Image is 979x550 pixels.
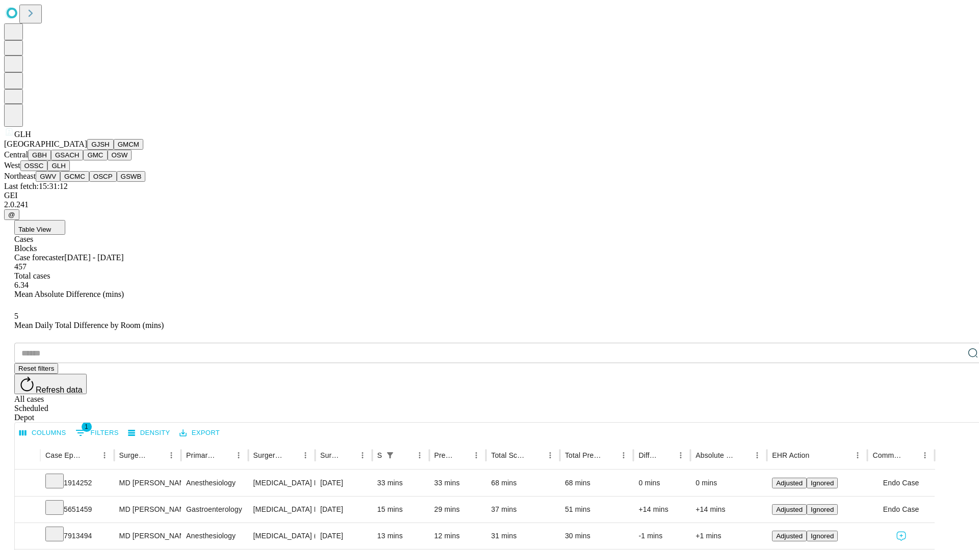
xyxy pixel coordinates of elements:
button: Menu [413,448,427,462]
div: Gastroenterology [186,497,243,522]
span: 6.34 [14,281,29,289]
span: Endo Case [883,497,919,522]
div: 5651459 [45,497,109,522]
div: Surgery Name [253,451,283,459]
div: Comments [872,451,902,459]
span: Table View [18,226,51,233]
button: Sort [341,448,355,462]
button: Show filters [73,425,121,441]
div: 51 mins [565,497,629,522]
button: Expand [20,528,35,545]
button: @ [4,209,19,220]
button: GSACH [51,150,83,160]
div: 68 mins [491,470,555,496]
div: 29 mins [434,497,481,522]
div: Surgery Date [320,451,340,459]
button: Sort [284,448,298,462]
div: MD [PERSON_NAME] [119,523,176,549]
div: [MEDICAL_DATA] (EGD), FLEXIBLE, TRANSORAL, DIAGNOSTIC [253,523,310,549]
div: 12 mins [434,523,481,549]
div: Primary Service [186,451,216,459]
div: 2.0.241 [4,200,975,209]
button: Menu [543,448,557,462]
span: Total cases [14,271,50,280]
span: Central [4,150,28,159]
button: Menu [469,448,483,462]
button: GJSH [87,139,114,150]
div: Predicted In Room Duration [434,451,454,459]
button: GBH [28,150,51,160]
div: GEI [4,191,975,200]
div: 33 mins [377,470,424,496]
div: Anesthesiology [186,470,243,496]
button: Export [177,425,222,441]
div: 68 mins [565,470,629,496]
span: Reset filters [18,365,54,372]
span: Ignored [811,532,834,540]
div: +14 mins [695,497,762,522]
span: Adjusted [776,479,803,487]
div: Anesthesiology [186,523,243,549]
span: West [4,161,20,170]
button: Expand [20,475,35,492]
span: GLH [14,130,31,139]
div: 15 mins [377,497,424,522]
div: 31 mins [491,523,555,549]
div: 30 mins [565,523,629,549]
button: Select columns [17,425,69,441]
div: 0 mins [695,470,762,496]
span: Mean Absolute Difference (mins) [14,290,124,298]
button: OSSC [20,160,48,171]
button: GMC [83,150,107,160]
div: MD [PERSON_NAME] [119,497,176,522]
button: Menu [355,448,370,462]
button: Sort [810,448,825,462]
button: Sort [529,448,543,462]
button: Reset filters [14,363,58,374]
span: 1 [82,422,92,432]
span: Refresh data [36,386,83,394]
div: Total Predicted Duration [565,451,602,459]
span: Endo Case [883,470,919,496]
div: +14 mins [638,497,685,522]
button: Menu [97,448,112,462]
span: Mean Daily Total Difference by Room (mins) [14,321,164,329]
button: Sort [150,448,164,462]
button: Adjusted [772,504,807,515]
button: Sort [83,448,97,462]
div: Endo Case [872,497,929,522]
div: Endo Case [872,470,929,496]
button: Menu [616,448,631,462]
span: Northeast [4,172,36,180]
button: Sort [455,448,469,462]
button: GCMC [60,171,89,182]
span: Case forecaster [14,253,64,262]
span: Adjusted [776,506,803,513]
div: -1 mins [638,523,685,549]
button: Sort [659,448,674,462]
button: GLH [47,160,69,171]
button: Table View [14,220,65,235]
div: 7913494 [45,523,109,549]
button: GWV [36,171,60,182]
button: Sort [602,448,616,462]
div: 13 mins [377,523,424,549]
button: GMCM [114,139,143,150]
div: [MEDICAL_DATA] FLEXIBLE PROXIMAL DIAGNOSTIC [253,497,310,522]
div: 1914252 [45,470,109,496]
div: MD [PERSON_NAME] [119,470,176,496]
button: Menu [918,448,932,462]
div: [DATE] [320,470,367,496]
div: [DATE] [320,497,367,522]
span: 5 [14,312,18,320]
span: Last fetch: 15:31:12 [4,182,68,190]
button: Refresh data [14,374,87,394]
div: Surgeon Name [119,451,149,459]
div: 1 active filter [383,448,397,462]
div: 33 mins [434,470,481,496]
button: Sort [398,448,413,462]
button: GSWB [117,171,146,182]
button: Ignored [807,531,838,541]
button: Sort [736,448,750,462]
button: Ignored [807,478,838,488]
